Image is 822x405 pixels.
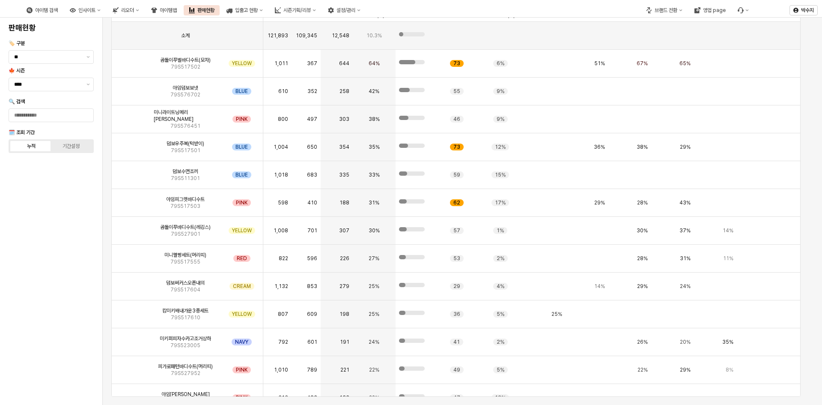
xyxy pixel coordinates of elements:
[453,171,460,178] span: 59
[453,199,460,206] span: 62
[369,171,380,178] span: 33%
[680,283,691,290] span: 24%
[453,88,460,95] span: 55
[722,339,733,345] span: 35%
[733,5,754,15] div: Menu item 6
[680,366,691,373] span: 29%
[307,116,317,123] span: 497
[278,339,288,345] span: 792
[337,7,355,13] div: 설정/관리
[63,143,80,149] div: 기간설정
[170,258,200,265] span: 79S517555
[164,252,206,258] span: 미니멜빵세트(머리띠)
[340,199,349,206] span: 188
[9,99,25,105] span: 🔍 검색
[236,199,247,206] span: PINK
[274,60,288,67] span: 1,011
[270,5,321,15] button: 시즌기획/리뷰
[495,394,506,401] span: 12%
[236,394,247,401] span: PINK
[107,5,144,15] div: 리오더
[323,5,366,15] div: 설정/관리
[9,129,35,135] span: 🗓️ 조회 기간
[369,144,380,150] span: 35%
[278,116,288,123] span: 800
[307,339,317,345] span: 601
[369,60,380,67] span: 64%
[369,283,379,290] span: 25%
[35,7,58,13] div: 아이템 검색
[171,314,200,321] span: 79S517610
[453,311,460,318] span: 36
[339,227,349,234] span: 307
[453,339,460,345] span: 41
[339,171,349,178] span: 335
[679,227,691,234] span: 37%
[233,283,251,290] span: CREAM
[655,7,677,13] div: 브랜드 전환
[160,7,177,13] div: 아이템맵
[103,18,822,405] main: App Frame
[83,51,93,63] button: 제안 사항 표시
[453,144,460,150] span: 73
[184,5,220,15] button: 판매현황
[339,60,349,67] span: 644
[278,88,288,95] span: 610
[146,5,182,15] div: 아이템맵
[307,311,317,318] span: 609
[369,199,379,206] span: 31%
[497,283,504,290] span: 4%
[173,84,198,91] span: 아임덤보보넷
[723,255,733,262] span: 11%
[160,57,211,63] span: 곰돌이푸벌바디수트(모자)
[121,7,134,13] div: 리오더
[495,199,506,206] span: 17%
[12,142,51,150] label: 누적
[166,279,205,286] span: 덤보써커스오픈내의
[453,60,460,67] span: 73
[170,203,200,210] span: 79S517503
[637,227,648,234] span: 30%
[274,144,288,150] span: 1,004
[332,32,349,39] span: 12,548
[283,7,311,13] div: 시즌기획/리뷰
[307,283,317,290] span: 853
[170,123,200,129] span: 79S576451
[497,60,504,67] span: 6%
[274,366,288,373] span: 1,010
[307,144,317,150] span: 650
[173,168,198,175] span: 덤보수면조끼
[637,339,648,345] span: 26%
[21,5,63,15] button: 아이템 검색
[307,366,317,373] span: 789
[235,7,258,13] div: 입출고 현황
[268,32,288,39] span: 121,893
[453,366,460,373] span: 49
[340,88,349,95] span: 258
[78,7,95,13] div: 인사이트
[680,339,691,345] span: 20%
[497,366,504,373] span: 5%
[340,366,349,373] span: 221
[167,140,204,147] span: 덤보우주복(턱받이)
[453,394,460,401] span: 47
[495,171,506,178] span: 15%
[497,255,504,262] span: 2%
[278,394,288,401] span: 616
[369,116,380,123] span: 38%
[307,60,317,67] span: 367
[171,370,200,377] span: 79S527952
[51,142,91,150] label: 기간설정
[340,311,349,318] span: 198
[339,116,349,123] span: 303
[340,394,349,401] span: 133
[170,342,200,349] span: 79S523005
[641,5,688,15] button: 브랜드 전환
[232,311,252,318] span: YELLOW
[235,88,248,95] span: BLUE
[637,255,648,262] span: 28%
[162,307,208,314] span: 캄미키배내가운3종세트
